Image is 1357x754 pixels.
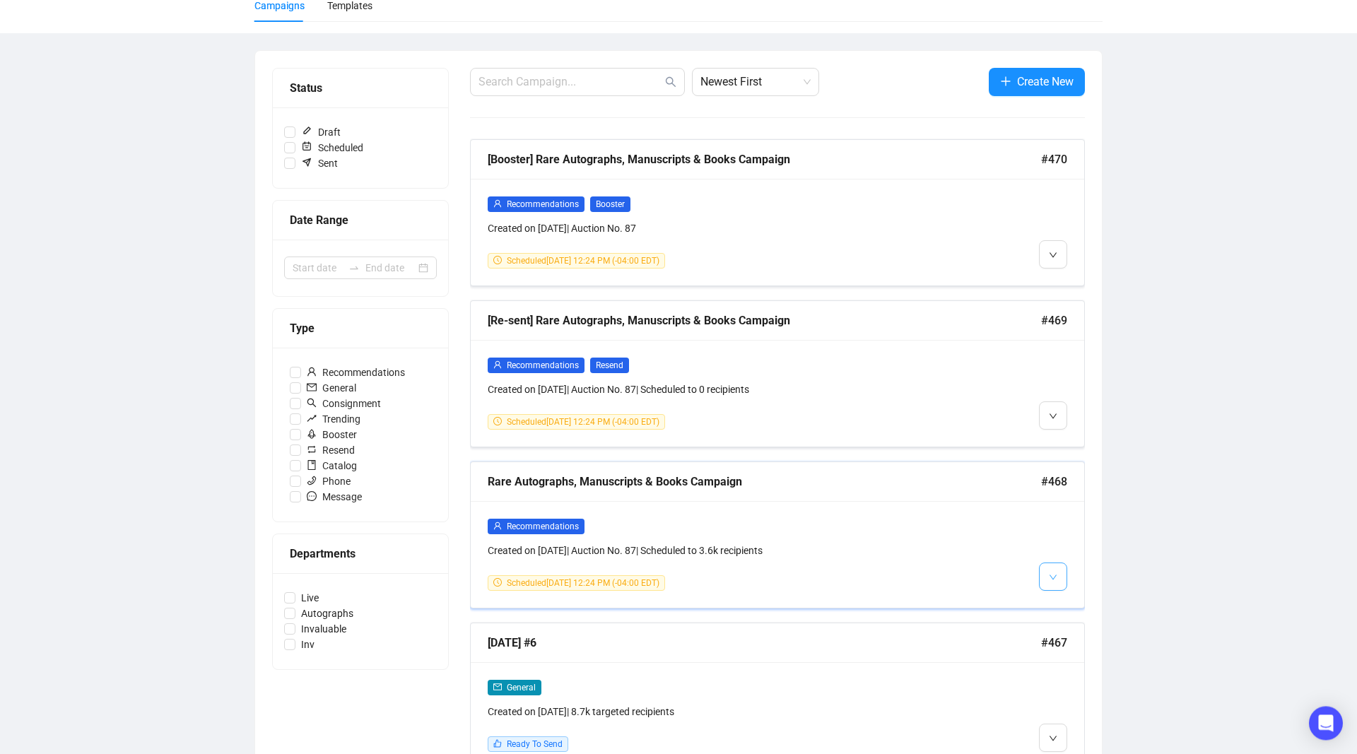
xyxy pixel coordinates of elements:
[1000,76,1011,87] span: plus
[488,151,1041,168] div: [Booster] Rare Autographs, Manuscripts & Books Campaign
[507,256,659,266] span: Scheduled [DATE] 12:24 PM (-04:00 EDT)
[493,739,502,748] span: like
[507,199,579,209] span: Recommendations
[290,319,431,337] div: Type
[470,461,1085,608] a: Rare Autographs, Manuscripts & Books Campaign#468userRecommendationsCreated on [DATE]| Auction No...
[493,417,502,425] span: clock-circle
[493,199,502,208] span: user
[700,69,811,95] span: Newest First
[493,578,502,587] span: clock-circle
[488,220,920,236] div: Created on [DATE] | Auction No. 87
[1041,473,1067,490] span: #468
[493,522,502,530] span: user
[307,476,317,485] span: phone
[301,427,363,442] span: Booster
[507,360,579,370] span: Recommendations
[470,139,1085,286] a: [Booster] Rare Autographs, Manuscripts & Books Campaign#470userRecommendationsBoosterCreated on [...
[1041,312,1067,329] span: #469
[488,543,920,558] div: Created on [DATE] | Auction No. 87 | Scheduled to 3.6k recipients
[348,262,360,273] span: to
[295,637,320,652] span: Inv
[301,442,360,458] span: Resend
[1041,634,1067,652] span: #467
[989,68,1085,96] button: Create New
[293,260,343,276] input: Start date
[301,380,362,396] span: General
[301,396,387,411] span: Consignment
[365,260,416,276] input: End date
[507,683,536,693] span: General
[507,522,579,531] span: Recommendations
[307,398,317,408] span: search
[1017,73,1074,90] span: Create New
[307,367,317,377] span: user
[290,545,431,562] div: Departments
[301,411,366,427] span: Trending
[493,683,502,691] span: mail
[295,140,369,155] span: Scheduled
[290,211,431,229] div: Date Range
[295,621,352,637] span: Invaluable
[1049,573,1057,582] span: down
[295,155,343,171] span: Sent
[470,300,1085,447] a: [Re-sent] Rare Autographs, Manuscripts & Books Campaign#469userRecommendationsResendCreated on [D...
[665,76,676,88] span: search
[1309,706,1343,740] div: Open Intercom Messenger
[290,79,431,97] div: Status
[1049,251,1057,259] span: down
[507,578,659,588] span: Scheduled [DATE] 12:24 PM (-04:00 EDT)
[301,365,411,380] span: Recommendations
[307,429,317,439] span: rocket
[590,358,629,373] span: Resend
[493,256,502,264] span: clock-circle
[301,458,363,473] span: Catalog
[307,460,317,470] span: book
[307,413,317,423] span: rise
[307,444,317,454] span: retweet
[307,382,317,392] span: mail
[295,606,359,621] span: Autographs
[488,382,920,397] div: Created on [DATE] | Auction No. 87 | Scheduled to 0 recipients
[488,312,1041,329] div: [Re-sent] Rare Autographs, Manuscripts & Books Campaign
[478,73,662,90] input: Search Campaign...
[301,489,368,505] span: Message
[1049,412,1057,420] span: down
[493,360,502,369] span: user
[507,417,659,427] span: Scheduled [DATE] 12:24 PM (-04:00 EDT)
[307,491,317,501] span: message
[488,634,1041,652] div: [DATE] #6
[1041,151,1067,168] span: #470
[295,124,346,140] span: Draft
[488,473,1041,490] div: Rare Autographs, Manuscripts & Books Campaign
[295,590,324,606] span: Live
[590,196,630,212] span: Booster
[348,262,360,273] span: swap-right
[1049,734,1057,743] span: down
[507,739,563,749] span: Ready To Send
[488,704,920,719] div: Created on [DATE] | 8.7k targeted recipients
[301,473,356,489] span: Phone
